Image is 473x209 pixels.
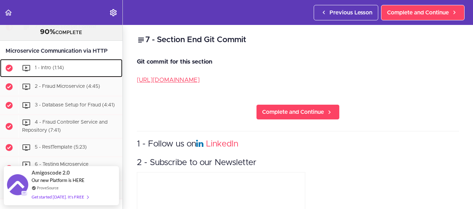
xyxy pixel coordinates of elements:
div: Get started [DATE]. It's FREE [32,193,88,201]
h3: 1 - Follow us on [137,138,459,150]
span: Our new Platform is HERE [32,177,85,183]
h2: 7 - Section End Git Commit [137,34,459,46]
svg: Back to course curriculum [4,8,13,17]
span: 1 - Intro (1:14) [35,66,64,71]
a: Complete and Continue [381,5,465,20]
span: Complete and Continue [262,108,324,116]
div: COMPLETE [9,28,114,37]
a: Complete and Continue [256,104,340,120]
span: Amigoscode 2.0 [32,169,70,177]
span: 6 - Testing Microservice Communication (3:09) [22,162,88,175]
a: LinkedIn [206,140,238,148]
svg: Settings Menu [109,8,118,17]
strong: Git commit for this section [137,59,212,65]
span: Complete and Continue [387,8,449,17]
span: 2 - Fraud Microservice (4:45) [35,84,100,89]
span: 90% [40,28,56,35]
span: Previous Lesson [329,8,372,17]
span: 4 - Fraud Controller Service and Repository (7:41) [22,120,107,133]
a: ProveSource [37,185,59,191]
span: 5 - RestTemplate (5:23) [35,145,87,150]
a: Previous Lesson [314,5,378,20]
span: 3 - Database Setup for Fraud (4:41) [35,103,115,108]
a: [URL][DOMAIN_NAME] [137,77,200,83]
h3: 2 - Subscribe to our Newsletter [137,157,459,169]
img: provesource social proof notification image [7,174,28,197]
